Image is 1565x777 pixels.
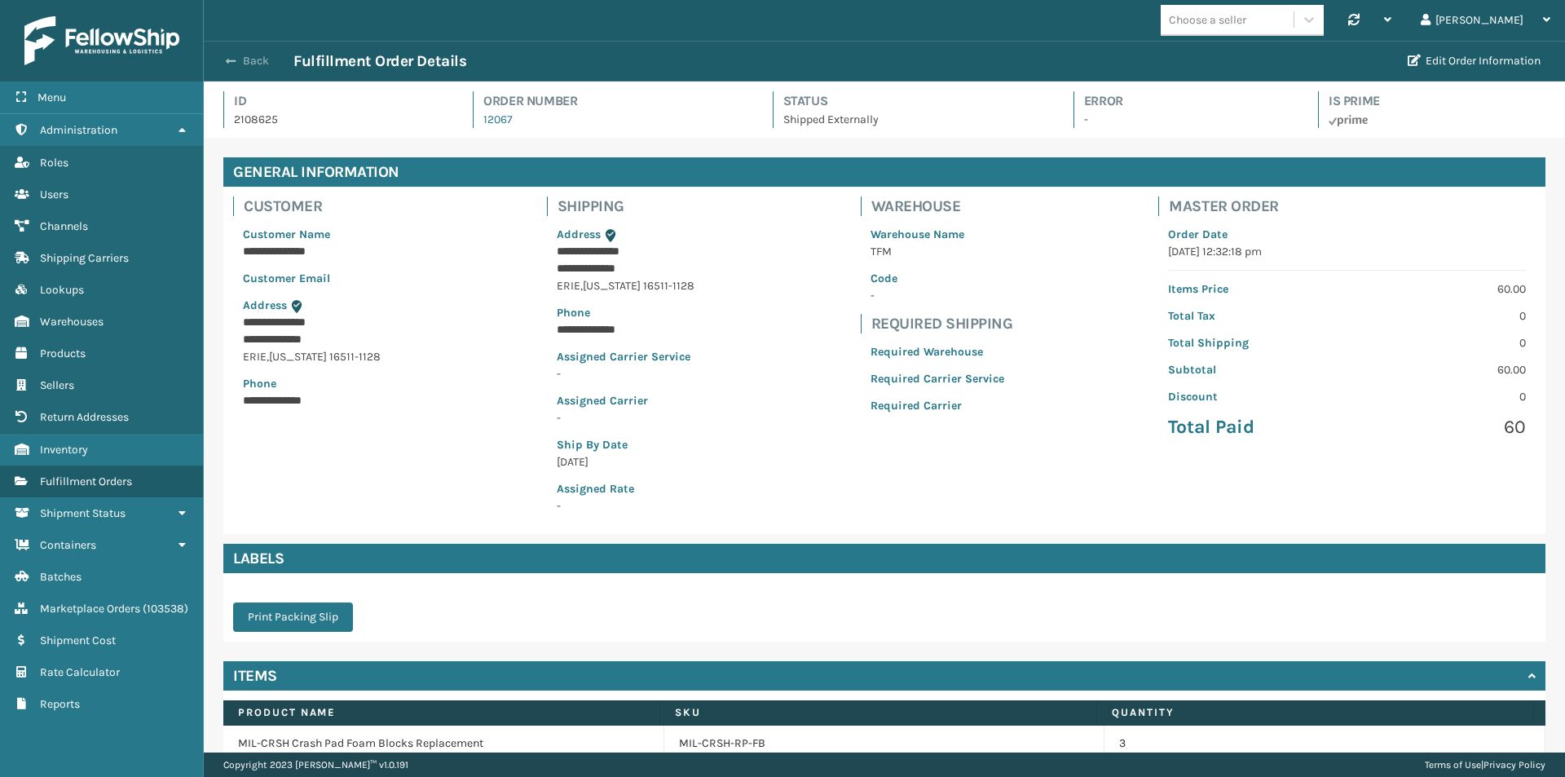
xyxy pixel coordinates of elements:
p: Phone [243,375,392,392]
td: 3 [1104,726,1545,762]
p: Code [871,270,1004,287]
h4: General Information [223,157,1545,187]
span: Warehouses [40,315,104,329]
img: logo [24,16,179,65]
h4: Is Prime [1329,91,1545,111]
p: Total Shipping [1168,334,1337,351]
span: ( 103538 ) [143,602,188,616]
span: , [267,350,269,364]
p: - [557,365,706,382]
span: Address [557,227,601,241]
p: 0 [1357,334,1526,351]
span: Products [40,347,86,360]
p: Assigned Carrier [557,392,706,409]
span: , [580,279,583,293]
button: Back [218,54,293,68]
p: [DATE] 12:32:18 pm [1168,243,1526,260]
p: Discount [1168,388,1337,405]
span: [US_STATE] [269,350,327,364]
i: Edit [1408,55,1421,66]
h4: Status [783,91,1044,111]
p: 60.00 [1357,361,1526,378]
span: [US_STATE] [583,279,641,293]
button: Print Packing Slip [233,603,353,632]
p: Ship By Date [557,436,706,453]
h4: Master Order [1169,196,1536,216]
p: TFM [871,243,1004,260]
p: Phone [557,304,706,321]
a: MIL-CRSH-RP-FB [679,735,765,752]
p: - [1084,111,1289,128]
p: Required Carrier [871,397,1004,414]
label: SKU [675,705,1082,720]
a: Privacy Policy [1483,759,1545,770]
p: Total Tax [1168,307,1337,324]
h4: Customer [244,196,402,216]
p: - [557,409,706,426]
span: Menu [37,91,66,104]
p: Customer Email [243,270,392,287]
a: Terms of Use [1425,759,1481,770]
p: Customer Name [243,226,392,243]
span: Administration [40,123,117,137]
p: Assigned Rate [557,480,706,497]
p: Total Paid [1168,415,1337,439]
span: Reports [40,697,80,711]
span: 16511-1128 [643,279,694,293]
p: 0 [1357,307,1526,324]
h4: Labels [223,544,1545,573]
span: Rate Calculator [40,665,120,679]
span: 16511-1128 [329,350,381,364]
td: MIL-CRSH Crash Pad Foam Blocks Replacement [223,726,664,762]
div: | [1425,753,1545,777]
p: Required Warehouse [871,343,1004,360]
span: Sellers [40,378,74,392]
h4: Error [1084,91,1289,111]
h3: Fulfillment Order Details [293,51,466,71]
span: Batches [40,570,82,584]
p: 60.00 [1357,280,1526,298]
h4: Required Shipping [871,314,1014,333]
span: Shipping Carriers [40,251,129,265]
h4: Id [234,91,443,111]
span: Lookups [40,283,84,297]
p: 2108625 [234,111,443,128]
div: Choose a seller [1169,11,1246,29]
span: Shipment Status [40,506,126,520]
span: Users [40,188,68,201]
p: - [871,287,1004,304]
h4: Items [233,666,277,686]
p: [DATE] [557,453,706,470]
p: Items Price [1168,280,1337,298]
span: Fulfillment Orders [40,475,132,488]
span: Inventory [40,443,88,457]
p: Subtotal [1168,361,1337,378]
span: Roles [40,156,68,170]
span: Channels [40,219,88,233]
span: ERIE [243,350,267,364]
label: Quantity [1112,705,1519,720]
span: Containers [40,538,96,552]
h4: Shipping [558,196,716,216]
label: Product Name [238,705,645,720]
p: - [557,497,706,514]
p: 60 [1357,415,1526,439]
p: Warehouse Name [871,226,1004,243]
h4: Order Number [483,91,743,111]
p: Assigned Carrier Service [557,348,706,365]
span: Marketplace Orders [40,602,140,616]
a: 12067 [483,113,513,126]
p: Required Carrier Service [871,370,1004,387]
p: 0 [1357,388,1526,405]
span: Return Addresses [40,410,129,424]
span: Shipment Cost [40,634,116,647]
p: Copyright 2023 [PERSON_NAME]™ v 1.0.191 [223,753,408,777]
p: Order Date [1168,226,1526,243]
p: Shipped Externally [783,111,1044,128]
button: Edit Order Information [1398,45,1550,77]
span: Address [243,298,287,312]
h4: Warehouse [871,196,1014,216]
span: ERIE [557,279,580,293]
